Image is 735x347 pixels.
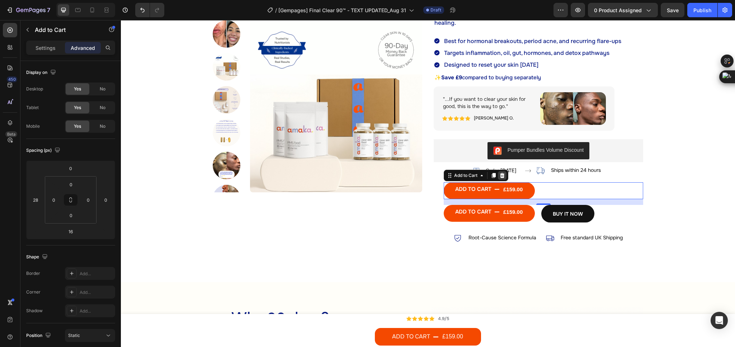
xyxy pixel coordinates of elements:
input: 0px [64,210,78,221]
button: 0 product assigned [588,3,658,17]
span: Save [667,7,679,13]
img: icon1_ff930c47-a206-4a1e-b204-f4a084d517af.svg [353,148,358,154]
button: ADD TO CART [254,308,360,325]
strong: Save £9 [320,54,341,61]
div: £159.00 [382,164,402,175]
span: Static [68,333,80,338]
button: <p><span style="font-size:14px;">BUY IT NOW</span></p> [420,185,473,203]
span: ✨ compared to buying separately [314,54,420,61]
span: Order [DATE] [365,147,396,154]
div: Tablet [26,104,39,111]
span: 0 product assigned [594,6,642,14]
button: ADD TO CART [323,185,414,202]
img: gempages_568213899514479697-dc5d3302-06e5-48ef-95c8-f5ae5df32f7d.png [419,72,485,105]
input: 0 [100,194,111,205]
span: "...If you want to clear your skin for good, this is the way to go." [322,76,405,89]
span: Free standard UK Shipping [440,214,502,221]
button: Static [65,329,115,342]
iframe: To enrich screen reader interactions, please activate Accessibility in Grammarly extension settings [121,20,735,347]
div: Spacing (px) [26,146,62,155]
img: arrow-right_647162b6-42e8-4811-923b-2fc38e2cb415.svg [404,148,410,154]
div: Add... [80,308,113,314]
button: Publish [687,3,717,17]
input: l [63,226,78,237]
div: Add... [80,271,113,277]
div: £159.00 [382,186,402,197]
h2: Why 90 days? [110,287,286,309]
div: Border [26,270,40,277]
div: Display on [26,68,57,78]
p: Add to Cart [35,25,96,34]
span: No [100,123,105,130]
span: Root-Cause Science Formula [348,214,415,221]
span: No [100,86,105,92]
p: [PERSON_NAME] O. [353,95,393,101]
div: Add... [80,289,113,296]
span: Draft [430,7,441,13]
div: 450 [7,76,17,82]
button: ADD TO CART [323,162,414,179]
span: Yes [74,123,81,130]
span: / [275,6,277,14]
span: BUY IT NOW [432,191,462,197]
p: Settings [36,44,56,52]
div: ADD TO CART [334,187,371,197]
div: Pumper Bundles Volume Discount [387,126,463,134]
input: 0px [64,179,78,190]
div: Publish [693,6,711,14]
p: Advanced [71,44,95,52]
div: Desktop [26,86,43,92]
div: Position [26,331,52,341]
span: No [100,104,105,111]
span: Targets inflammation, oil, gut, hormones, and detox pathways [323,29,489,37]
span: 4.9/5 [317,296,328,301]
div: Beta [5,131,17,137]
span: Ships within 24 hours [430,147,480,153]
div: £159.00 [321,311,343,323]
span: [Gempages] Final Clear 90™ - TEXT UPDATED_Aug 31 [278,6,406,14]
div: Corner [26,289,41,295]
img: icon2_3f7cd268-f5d4-499c-a9a3-fea924819bf2.svg [416,147,424,154]
input: 28 [30,194,41,205]
div: Shape [26,252,49,262]
div: Shadow [26,308,43,314]
div: Open Intercom Messenger [711,312,728,329]
button: Pumper Bundles Volume Discount [367,122,468,139]
input: 0 [63,163,78,174]
span: Designed to reset your skin [DATE] [323,41,418,48]
p: 7 [47,6,50,14]
div: Add to Cart [332,152,358,159]
img: CIumv63twf4CEAE=.png [372,126,381,135]
span: Yes [74,86,81,92]
div: Undo/Redo [135,3,164,17]
button: 7 [3,3,53,17]
div: ADD TO CART [334,164,371,174]
input: 0px [48,194,59,205]
span: Best for hormonal breakouts, period acne, and recurring flare-ups [323,17,500,25]
div: Mobile [26,123,40,130]
input: 0px [83,194,94,205]
div: ADD TO CART [271,311,309,322]
span: Yes [74,104,81,111]
button: Save [661,3,684,17]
